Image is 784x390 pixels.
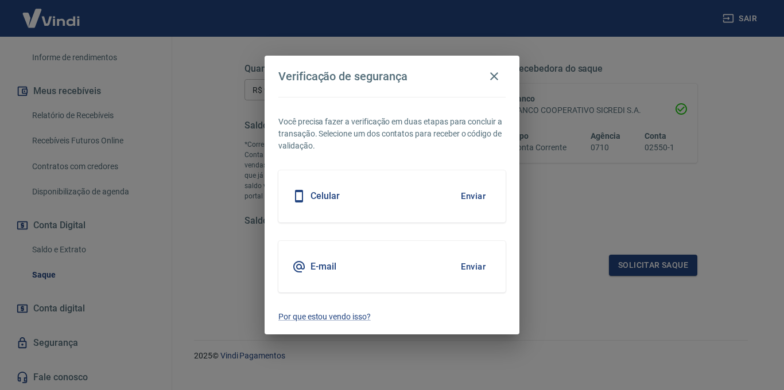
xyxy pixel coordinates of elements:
[455,255,492,279] button: Enviar
[455,184,492,208] button: Enviar
[278,69,407,83] h4: Verificação de segurança
[278,116,506,152] p: Você precisa fazer a verificação em duas etapas para concluir a transação. Selecione um dos conta...
[278,311,506,323] a: Por que estou vendo isso?
[311,261,336,272] h5: E-mail
[311,190,340,202] h5: Celular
